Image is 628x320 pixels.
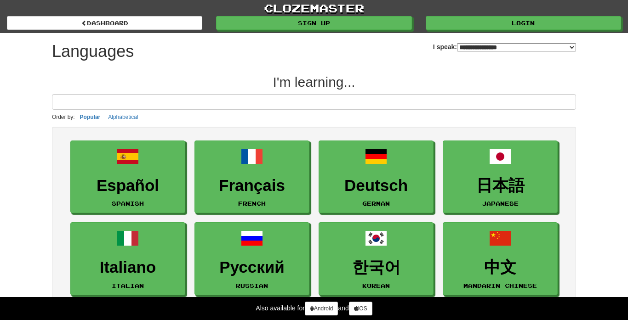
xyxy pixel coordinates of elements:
small: Italian [112,282,144,289]
small: Spanish [112,200,144,207]
button: Alphabetical [105,112,141,122]
select: I speak: [457,43,576,51]
h3: 한국어 [324,258,428,276]
a: FrançaisFrench [194,140,309,213]
a: 中文Mandarin Chinese [443,222,558,295]
h3: Italiano [75,258,180,276]
h3: Deutsch [324,177,428,195]
a: ItalianoItalian [70,222,185,295]
a: DeutschGerman [319,140,434,213]
h2: I'm learning... [52,74,576,90]
a: Android [305,302,338,315]
small: Russian [236,282,268,289]
h3: 中文 [448,258,553,276]
button: Popular [77,112,103,122]
label: I speak: [433,42,576,51]
a: 日本語Japanese [443,140,558,213]
a: iOS [349,302,372,315]
a: 한국어Korean [319,222,434,295]
small: Korean [362,282,390,289]
small: Order by: [52,114,75,120]
small: French [238,200,266,207]
h3: Français [200,177,304,195]
a: EspañolSpanish [70,140,185,213]
a: dashboard [7,16,202,30]
h3: 日本語 [448,177,553,195]
h1: Languages [52,42,134,61]
a: РусскийRussian [194,222,309,295]
small: Japanese [482,200,519,207]
h3: Español [75,177,180,195]
a: Sign up [216,16,411,30]
small: German [362,200,390,207]
h3: Русский [200,258,304,276]
a: Login [426,16,621,30]
small: Mandarin Chinese [463,282,537,289]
